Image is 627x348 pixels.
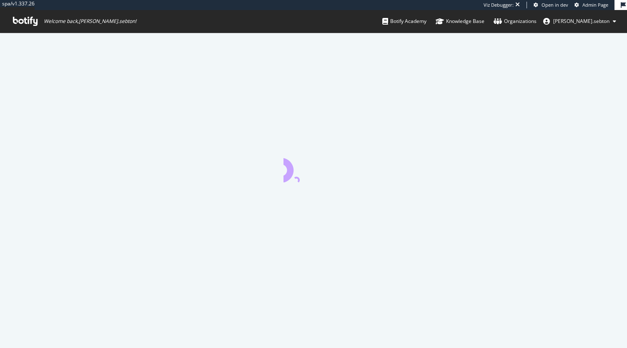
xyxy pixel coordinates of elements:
a: Admin Page [574,2,608,8]
div: Viz Debugger: [484,2,514,8]
a: Organizations [494,10,537,33]
a: Open in dev [534,2,568,8]
div: Botify Academy [382,17,426,25]
div: Knowledge Base [436,17,484,25]
span: anne.sebton [553,18,609,25]
a: Botify Academy [382,10,426,33]
span: Admin Page [582,2,608,8]
button: [PERSON_NAME].sebton [537,15,623,28]
div: Organizations [494,17,537,25]
span: Open in dev [542,2,568,8]
span: Welcome back, [PERSON_NAME].sebton ! [44,18,136,25]
a: Knowledge Base [436,10,484,33]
